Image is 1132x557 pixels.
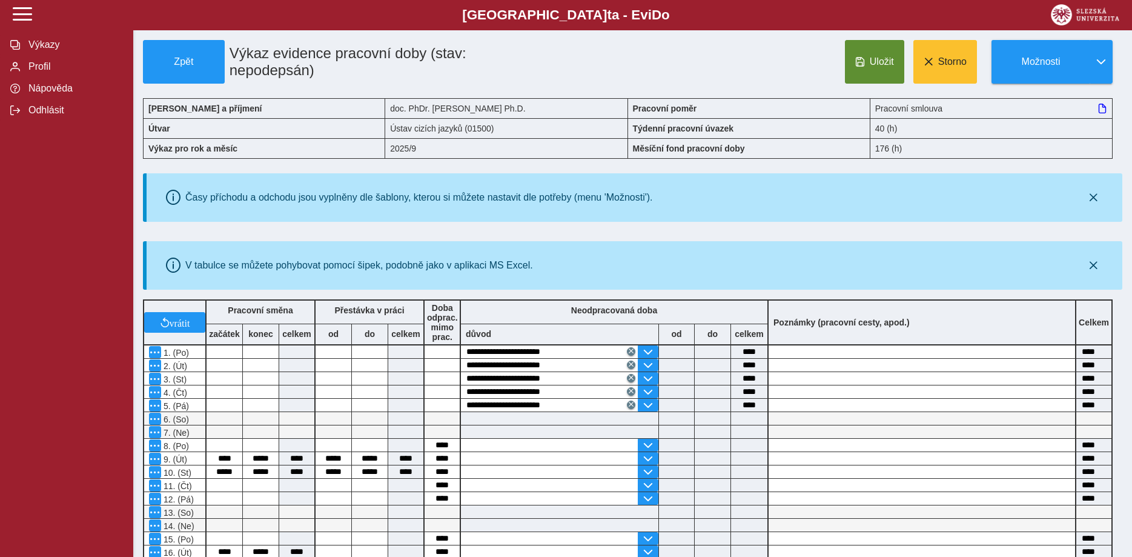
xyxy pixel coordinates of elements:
[385,138,627,159] div: 2025/9
[185,192,653,203] div: Časy příchodu a odchodu jsou vyplněny dle šablony, kterou si můžete nastavit dle potřeby (menu 'M...
[938,56,967,67] span: Storno
[149,439,161,452] button: Menu
[36,7,1096,23] b: [GEOGRAPHIC_DATA] a - Evi
[149,386,161,398] button: Menu
[149,506,161,518] button: Menu
[845,40,904,84] button: Uložit
[149,426,161,438] button: Menu
[161,441,189,451] span: 8. (Po)
[1079,318,1109,327] b: Celkem
[334,305,404,315] b: Přestávka v práci
[161,375,187,384] span: 3. (St)
[161,415,189,424] span: 6. (So)
[149,413,161,425] button: Menu
[143,40,225,84] button: Zpět
[25,61,123,72] span: Profil
[388,329,423,339] b: celkem
[161,535,194,544] span: 15. (Po)
[695,329,730,339] b: do
[769,318,915,327] b: Poznámky (pracovní cesty, apod.)
[161,508,194,518] span: 13. (So)
[161,401,189,411] span: 5. (Pá)
[149,399,161,412] button: Menu
[659,329,694,339] b: od
[161,361,187,371] span: 2. (Út)
[243,329,279,339] b: konec
[279,329,314,339] b: celkem
[870,118,1113,138] div: 40 (h)
[148,124,170,133] b: Útvar
[607,7,611,22] span: t
[149,359,161,372] button: Menu
[161,495,194,504] span: 12. (Pá)
[185,260,533,271] div: V tabulce se můžete pohybovat pomocí šipek, podobně jako v aplikaci MS Excel.
[991,40,1090,84] button: Možnosti
[633,104,697,113] b: Pracovní poměr
[571,305,657,315] b: Neodpracovaná doba
[633,144,745,153] b: Měsíční fond pracovní doby
[149,346,161,358] button: Menu
[161,455,187,464] span: 9. (Út)
[161,428,190,438] span: 7. (Ne)
[316,329,351,339] b: od
[207,329,242,339] b: začátek
[225,40,551,84] h1: Výkaz evidence pracovní doby (stav: nepodepsán)
[385,118,627,138] div: Ústav cizích jazyků (01500)
[633,124,734,133] b: Týdenní pracovní úvazek
[25,39,123,50] span: Výkazy
[427,303,458,342] b: Doba odprac. mimo prac.
[870,98,1113,118] div: Pracovní smlouva
[149,479,161,492] button: Menu
[1051,4,1119,25] img: logo_web_su.png
[1002,56,1080,67] span: Možnosti
[170,318,190,327] span: vrátit
[913,40,977,84] button: Storno
[149,519,161,532] button: Menu
[149,453,161,465] button: Menu
[144,312,205,333] button: vrátit
[466,329,491,339] b: důvod
[870,138,1113,159] div: 176 (h)
[148,104,262,113] b: [PERSON_NAME] a příjmení
[25,83,123,94] span: Nápověda
[25,105,123,116] span: Odhlásit
[661,7,670,22] span: o
[149,373,161,385] button: Menu
[148,56,219,67] span: Zpět
[161,348,189,358] span: 1. (Po)
[161,521,194,531] span: 14. (Ne)
[385,98,627,118] div: doc. PhDr. [PERSON_NAME] Ph.D.
[161,388,187,398] span: 4. (Čt)
[870,56,894,67] span: Uložit
[652,7,661,22] span: D
[161,481,192,491] span: 11. (Čt)
[352,329,388,339] b: do
[148,144,237,153] b: Výkaz pro rok a měsíc
[149,533,161,545] button: Menu
[731,329,767,339] b: celkem
[228,305,293,315] b: Pracovní směna
[161,468,191,478] span: 10. (St)
[149,493,161,505] button: Menu
[149,466,161,478] button: Menu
